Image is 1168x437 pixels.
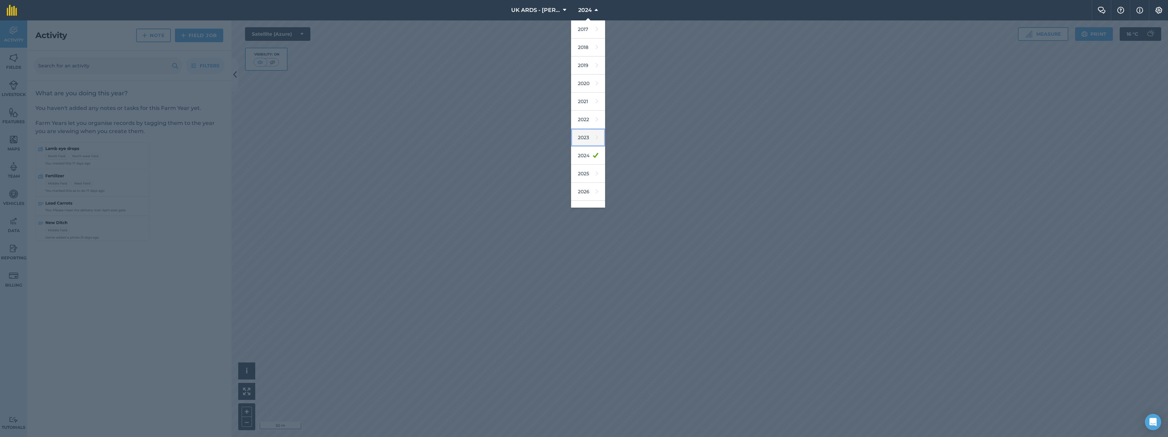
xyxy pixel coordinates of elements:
a: 2023 [571,129,605,147]
img: svg+xml;base64,PHN2ZyB4bWxucz0iaHR0cDovL3d3dy53My5vcmcvMjAwMC9zdmciIHdpZHRoPSIxNyIgaGVpZ2h0PSIxNy... [1136,6,1143,14]
img: A question mark icon [1117,7,1125,14]
a: 2021 [571,93,605,111]
span: 2024 [578,6,592,14]
a: 2025 [571,165,605,183]
a: 2024 [571,147,605,165]
a: 2022 [571,111,605,129]
a: 2027 [571,201,605,219]
span: UK ARDS - [PERSON_NAME] [511,6,560,14]
img: A cog icon [1155,7,1163,14]
a: 2019 [571,56,605,75]
div: Open Intercom Messenger [1145,414,1161,430]
img: fieldmargin Logo [7,5,17,16]
a: 2026 [571,183,605,201]
a: 2017 [571,20,605,38]
a: 2018 [571,38,605,56]
img: Two speech bubbles overlapping with the left bubble in the forefront [1098,7,1106,14]
a: 2020 [571,75,605,93]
